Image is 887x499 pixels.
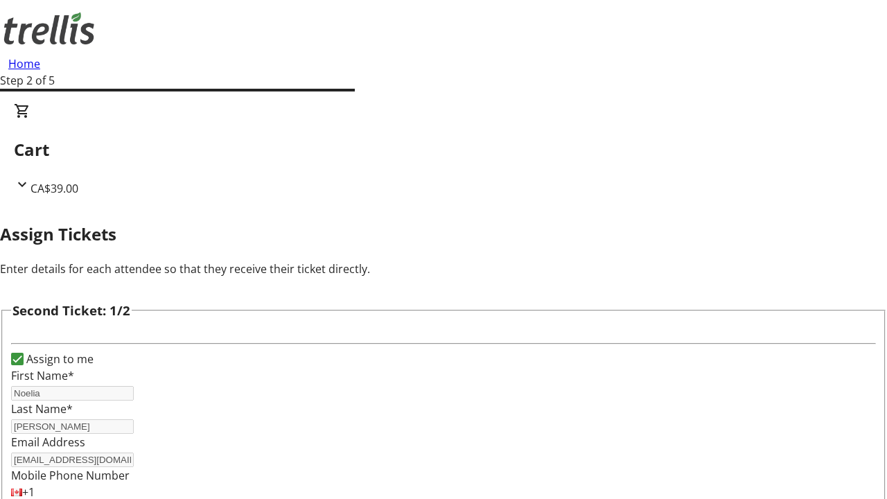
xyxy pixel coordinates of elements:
[12,301,130,320] h3: Second Ticket: 1/2
[14,103,873,197] div: CartCA$39.00
[14,137,873,162] h2: Cart
[24,351,94,367] label: Assign to me
[11,435,85,450] label: Email Address
[30,181,78,196] span: CA$39.00
[11,401,73,417] label: Last Name*
[11,368,74,383] label: First Name*
[11,468,130,483] label: Mobile Phone Number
